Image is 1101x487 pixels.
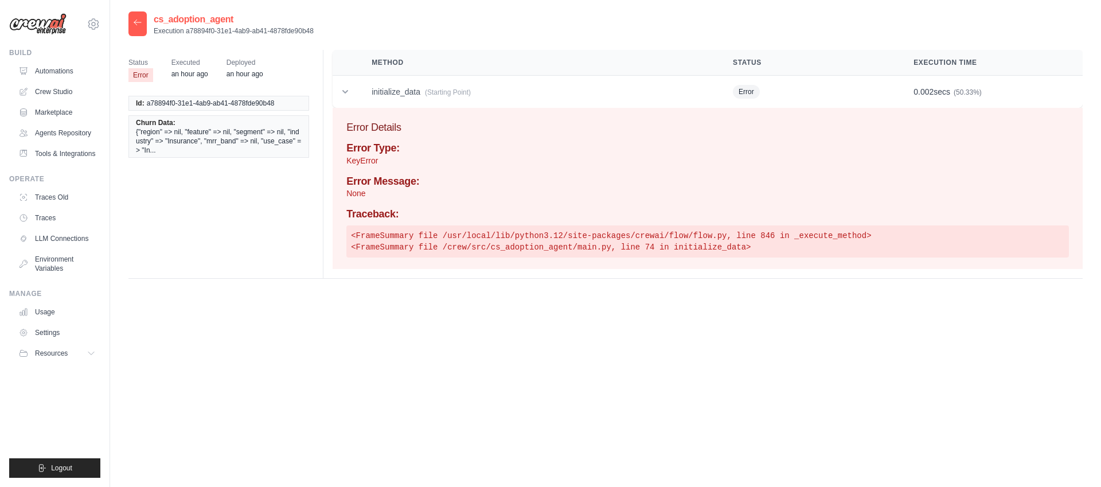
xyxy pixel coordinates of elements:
td: secs [900,76,1083,108]
span: Resources [35,349,68,358]
div: Manage [9,289,100,298]
h4: Error Type: [346,142,1069,155]
span: a78894f0-31e1-4ab9-ab41-4878fde90b48 [147,99,275,108]
div: Operate [9,174,100,184]
th: Execution Time [900,50,1083,76]
a: Tools & Integrations [14,145,100,163]
a: Environment Variables [14,250,100,278]
span: Error [733,85,760,99]
button: Logout [9,458,100,478]
span: Executed [171,57,208,68]
p: Execution a78894f0-31e1-4ab9-ab41-4878fde90b48 [154,26,314,36]
span: 0.002 [913,87,934,96]
h4: Traceback: [346,208,1069,221]
a: Crew Studio [14,83,100,101]
a: Agents Repository [14,124,100,142]
th: Method [358,50,719,76]
h2: cs_adoption_agent [154,13,314,26]
span: Deployed [227,57,263,68]
div: Build [9,48,100,57]
time: September 29, 2025 at 14:21 PDT [171,70,208,78]
a: Traces Old [14,188,100,207]
time: September 29, 2025 at 13:51 PDT [227,70,263,78]
span: Id: [136,99,145,108]
a: Automations [14,62,100,80]
a: Traces [14,209,100,227]
h3: Error Details [346,119,1069,135]
p: None [346,188,1069,199]
th: Status [719,50,900,76]
span: Churn Data: [136,118,175,127]
a: LLM Connections [14,229,100,248]
span: (50.33%) [954,88,982,96]
td: initialize_data [358,76,719,108]
span: Logout [51,463,72,473]
a: Settings [14,324,100,342]
h4: Error Message: [346,176,1069,188]
a: Usage [14,303,100,321]
iframe: Chat Widget [1044,432,1101,487]
span: {"region" => nil, "feature" => nil, "segment" => nil, "industry" => "Insurance", "mrr_band" => ni... [136,127,302,155]
a: Marketplace [14,103,100,122]
pre: <FrameSummary file /usr/local/lib/python3.12/site-packages/crewai/flow/flow.py, line 846 in _exec... [346,225,1069,258]
p: KeyError [346,155,1069,166]
span: Status [128,57,153,68]
span: (Starting Point) [425,88,471,96]
span: Error [128,68,153,82]
button: Resources [14,344,100,363]
img: Logo [9,13,67,35]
